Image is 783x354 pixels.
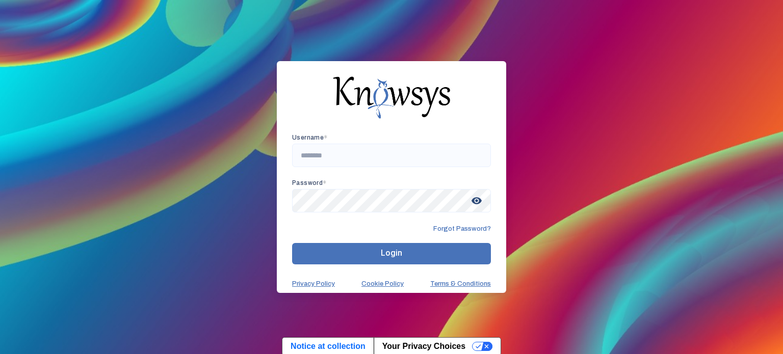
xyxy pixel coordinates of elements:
app-required-indication: Password [292,179,327,186]
button: Login [292,243,491,264]
a: Privacy Policy [292,280,335,288]
span: visibility [467,192,486,210]
span: Login [381,248,402,258]
span: Forgot Password? [433,225,491,233]
a: Cookie Policy [361,280,404,288]
a: Terms & Conditions [430,280,491,288]
app-required-indication: Username [292,134,328,141]
img: knowsys-logo.png [333,76,450,118]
